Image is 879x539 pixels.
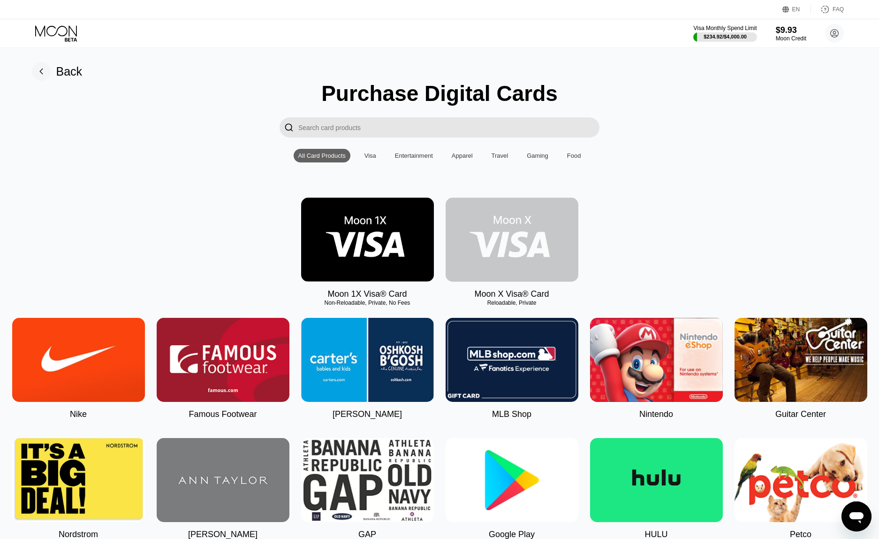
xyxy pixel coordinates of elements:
[321,81,558,106] div: Purchase Digital Cards
[447,149,477,162] div: Apparel
[567,152,581,159] div: Food
[294,149,350,162] div: All Card Products
[492,152,508,159] div: Travel
[333,409,402,419] div: [PERSON_NAME]
[364,152,376,159] div: Visa
[327,289,407,299] div: Moon 1X Visa® Card
[446,300,578,306] div: Reloadable, Private
[298,152,346,159] div: All Card Products
[693,25,757,31] div: Visa Monthly Spend Limit
[390,149,438,162] div: Entertainment
[704,34,747,39] div: $234.92 / $4,000.00
[775,409,826,419] div: Guitar Center
[56,65,83,78] div: Back
[811,5,844,14] div: FAQ
[776,25,806,42] div: $9.93Moon Credit
[562,149,586,162] div: Food
[527,152,548,159] div: Gaming
[833,6,844,13] div: FAQ
[298,117,599,138] input: Search card products
[474,289,549,299] div: Moon X Visa® Card
[522,149,553,162] div: Gaming
[301,300,434,306] div: Non-Reloadable, Private, No Fees
[776,25,806,35] div: $9.93
[32,62,83,81] div: Back
[639,409,673,419] div: Nintendo
[360,149,381,162] div: Visa
[70,409,87,419] div: Nike
[776,35,806,42] div: Moon Credit
[693,25,757,42] div: Visa Monthly Spend Limit$234.92/$4,000.00
[782,5,811,14] div: EN
[284,122,294,133] div: 
[792,6,800,13] div: EN
[841,501,871,531] iframe: Кнопка запуска окна обмена сообщениями
[452,152,473,159] div: Apparel
[487,149,513,162] div: Travel
[492,409,531,419] div: MLB Shop
[280,117,298,138] div: 
[189,409,257,419] div: Famous Footwear
[395,152,433,159] div: Entertainment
